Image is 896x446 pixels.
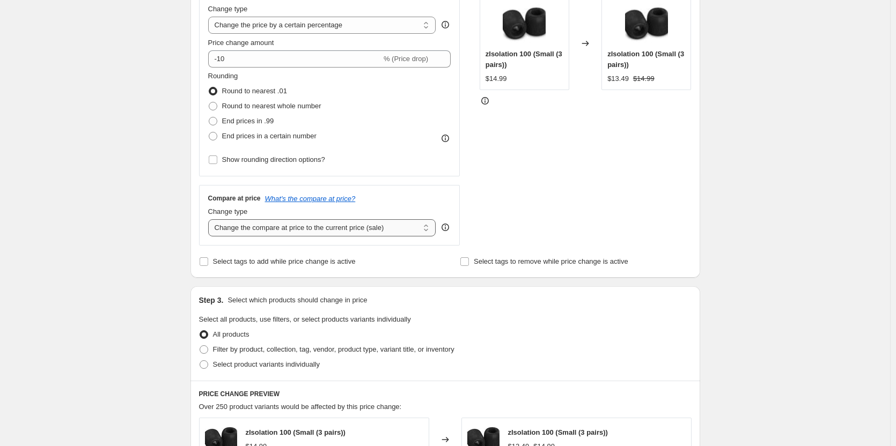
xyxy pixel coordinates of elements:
h2: Step 3. [199,295,224,306]
button: What's the compare at price? [265,195,356,203]
span: End prices in .99 [222,117,274,125]
span: Rounding [208,72,238,80]
h3: Compare at price [208,194,261,203]
strike: $14.99 [633,73,655,84]
span: Over 250 product variants would be affected by this price change: [199,403,402,411]
img: Comply_Foam_T_MEDIUM_f7e5cfbb-bb87-472d-976c-fc03c657dbd8_80x.jpg [503,3,546,46]
div: $14.99 [486,73,507,84]
span: Round to nearest whole number [222,102,321,110]
span: Select tags to remove while price change is active [474,257,628,265]
span: Change type [208,207,248,215]
img: Comply_Foam_T_MEDIUM_f7e5cfbb-bb87-472d-976c-fc03c657dbd8_80x.jpg [625,3,668,46]
span: Round to nearest .01 [222,87,287,95]
div: help [440,19,451,30]
span: Select tags to add while price change is active [213,257,356,265]
span: All products [213,330,249,338]
span: Show rounding direction options? [222,155,325,163]
p: Select which products should change in price [227,295,367,306]
span: Change type [208,5,248,13]
span: Select all products, use filters, or select products variants individually [199,315,411,323]
span: zIsolation 100 (Small (3 pairs)) [486,50,562,69]
span: zIsolation 100 (Small (3 pairs)) [246,428,346,436]
span: Filter by product, collection, tag, vendor, product type, variant title, or inventory [213,345,454,353]
span: zIsolation 100 (Small (3 pairs)) [508,428,608,436]
div: $13.49 [607,73,629,84]
span: % (Price drop) [384,55,428,63]
span: End prices in a certain number [222,132,317,140]
input: -15 [208,50,381,68]
span: Price change amount [208,39,274,47]
div: help [440,222,451,233]
h6: PRICE CHANGE PREVIEW [199,390,692,398]
span: Select product variants individually [213,360,320,368]
span: zIsolation 100 (Small (3 pairs)) [607,50,684,69]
